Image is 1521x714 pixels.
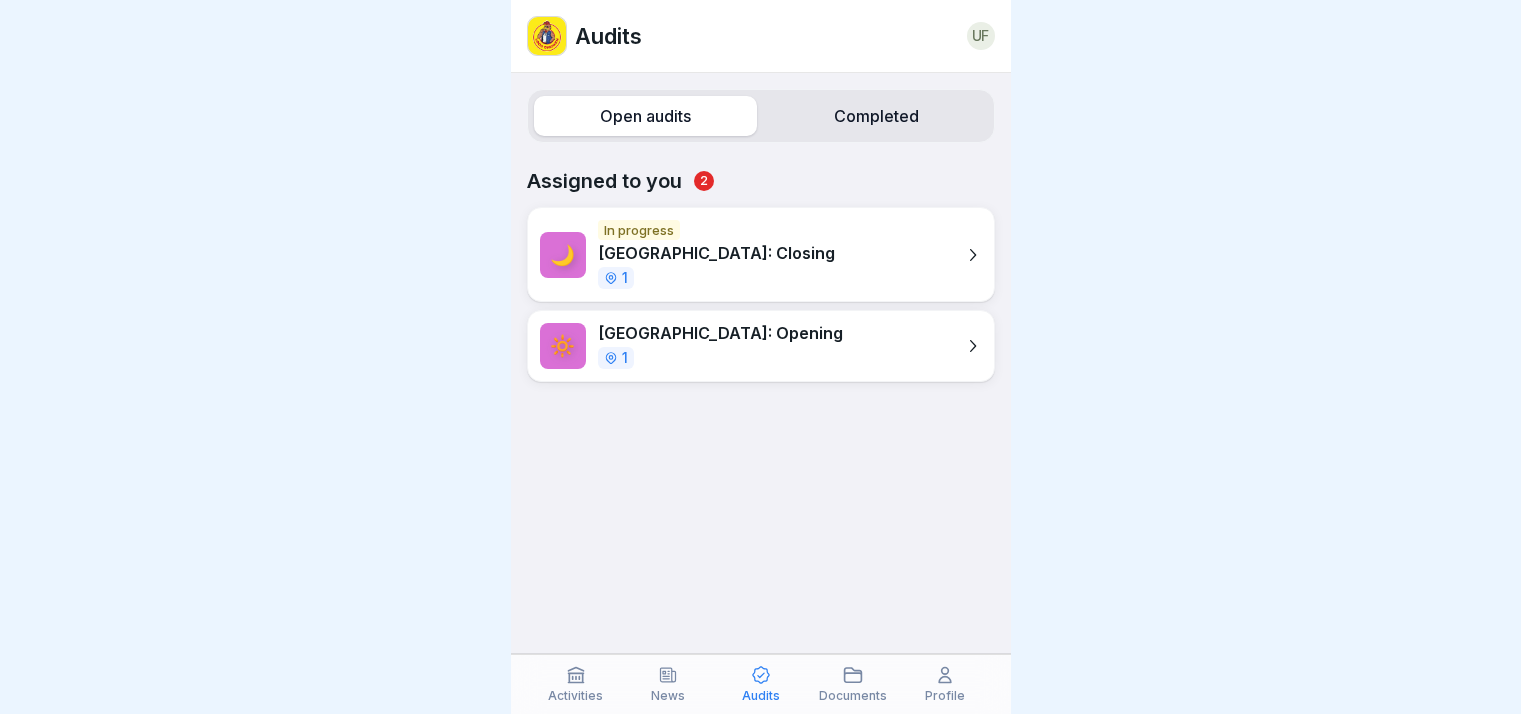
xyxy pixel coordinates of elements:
p: 1 [622,271,628,285]
div: 🔆 [540,323,586,369]
p: Profile [925,689,965,703]
p: In progress [598,220,680,240]
p: Audits [742,689,780,703]
span: 2 [694,171,714,191]
p: Activities [548,689,603,703]
p: Documents [819,689,887,703]
p: 1 [622,351,628,365]
div: 🌙 [540,232,586,278]
p: [GEOGRAPHIC_DATA]: Closing [598,244,835,263]
label: Completed [765,96,988,136]
p: [GEOGRAPHIC_DATA]: Opening [598,324,843,343]
label: Open audits [534,96,757,136]
p: Audits [575,23,642,49]
a: UF [967,22,995,50]
a: 🌙In progress[GEOGRAPHIC_DATA]: Closing1 [527,207,995,302]
img: loco.jpg [528,17,566,55]
p: Assigned to you [527,169,995,193]
a: 🔆[GEOGRAPHIC_DATA]: Opening1 [527,310,995,382]
p: News [651,689,685,703]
